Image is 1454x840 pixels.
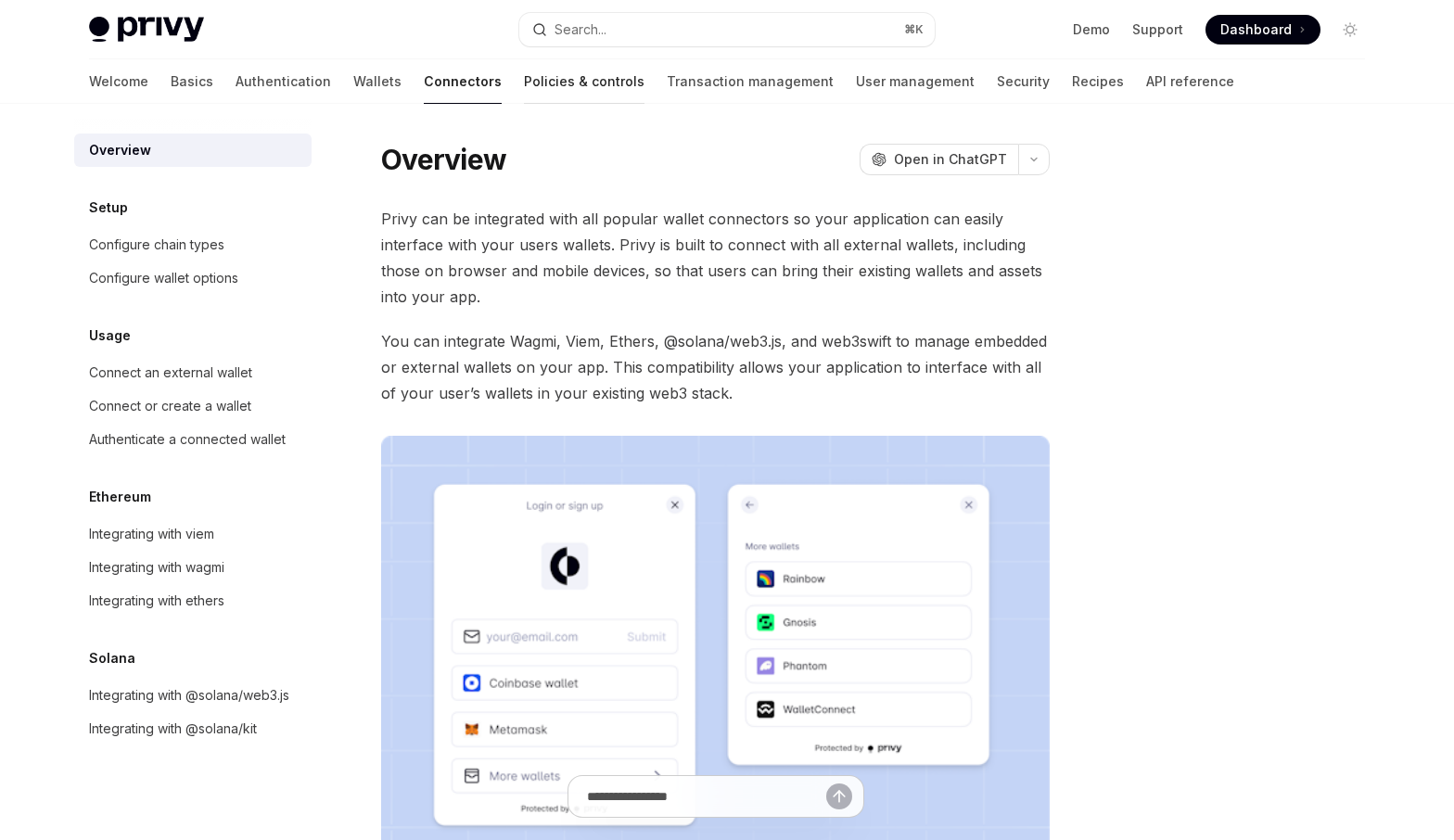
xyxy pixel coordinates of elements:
span: Privy can be integrated with all popular wallet connectors so your application can easily interfa... [381,206,1050,310]
a: Recipes [1072,59,1124,104]
a: Integrating with ethers [74,584,312,617]
a: Integrating with viem [74,517,312,551]
div: Search... [555,19,606,41]
div: Connect or create a wallet [89,395,251,417]
h5: Ethereum [89,486,151,508]
a: Integrating with @solana/web3.js [74,679,312,712]
span: You can integrate Wagmi, Viem, Ethers, @solana/web3.js, and web3swift to manage embedded or exter... [381,328,1050,406]
button: Open search [519,13,935,46]
h5: Usage [89,325,131,347]
div: Configure wallet options [89,267,238,289]
a: Welcome [89,59,148,104]
img: light logo [89,17,204,43]
a: Support [1132,20,1183,39]
span: Open in ChatGPT [894,150,1007,169]
a: Integrating with wagmi [74,551,312,584]
a: Basics [171,59,213,104]
input: Ask a question... [587,776,826,817]
a: User management [856,59,975,104]
a: Dashboard [1205,15,1320,45]
h5: Solana [89,647,135,669]
div: Integrating with ethers [89,590,224,612]
div: Overview [89,139,151,161]
a: Connectors [424,59,502,104]
a: Connect or create a wallet [74,389,312,423]
div: Connect an external wallet [89,362,252,384]
a: Connect an external wallet [74,356,312,389]
a: Policies & controls [524,59,644,104]
a: Authenticate a connected wallet [74,423,312,456]
a: API reference [1146,59,1234,104]
h1: Overview [381,143,506,176]
span: ⌘ K [904,22,924,37]
button: Open in ChatGPT [860,144,1018,175]
a: Authentication [236,59,331,104]
a: Integrating with @solana/kit [74,712,312,745]
div: Integrating with @solana/web3.js [89,684,289,706]
a: Configure chain types [74,228,312,261]
div: Integrating with viem [89,523,214,545]
span: Dashboard [1220,20,1292,39]
a: Wallets [353,59,402,104]
a: Security [997,59,1050,104]
a: Overview [74,134,312,167]
button: Send message [826,783,852,809]
div: Configure chain types [89,234,224,256]
a: Demo [1073,20,1110,39]
a: Transaction management [667,59,834,104]
div: Integrating with @solana/kit [89,718,257,740]
div: Authenticate a connected wallet [89,428,286,451]
h5: Setup [89,197,128,219]
button: Toggle dark mode [1335,15,1365,45]
a: Configure wallet options [74,261,312,295]
div: Integrating with wagmi [89,556,224,579]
